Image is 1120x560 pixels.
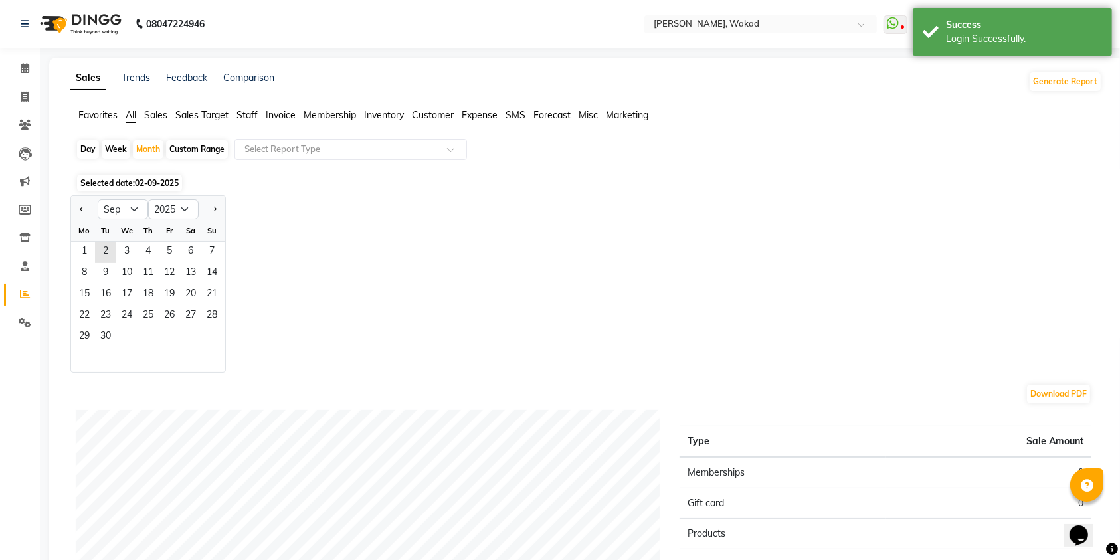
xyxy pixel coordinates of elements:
[77,140,99,159] div: Day
[201,306,223,327] div: Sunday, September 28, 2025
[138,242,159,263] div: Thursday, September 4, 2025
[146,5,205,43] b: 08047224946
[138,263,159,284] span: 11
[159,263,180,284] div: Friday, September 12, 2025
[138,242,159,263] span: 4
[116,263,138,284] div: Wednesday, September 10, 2025
[159,306,180,327] div: Friday, September 26, 2025
[166,140,228,159] div: Custom Range
[166,72,207,84] a: Feedback
[201,306,223,327] span: 28
[95,242,116,263] div: Tuesday, September 2, 2025
[606,109,648,121] span: Marketing
[946,32,1102,46] div: Login Successfully.
[159,242,180,263] span: 5
[76,199,87,220] button: Previous month
[201,284,223,306] div: Sunday, September 21, 2025
[116,306,138,327] div: Wednesday, September 24, 2025
[138,306,159,327] div: Thursday, September 25, 2025
[102,140,130,159] div: Week
[74,327,95,348] div: Monday, September 29, 2025
[74,263,95,284] div: Monday, September 8, 2025
[579,109,598,121] span: Misc
[201,220,223,241] div: Su
[133,140,163,159] div: Month
[148,199,199,219] select: Select year
[680,519,886,549] td: Products
[159,263,180,284] span: 12
[886,426,1091,458] th: Sale Amount
[116,242,138,263] span: 3
[886,457,1091,488] td: 0
[533,109,571,121] span: Forecast
[223,72,274,84] a: Comparison
[180,242,201,263] div: Saturday, September 6, 2025
[180,284,201,306] span: 20
[95,263,116,284] div: Tuesday, September 9, 2025
[180,263,201,284] span: 13
[180,284,201,306] div: Saturday, September 20, 2025
[74,242,95,263] span: 1
[180,220,201,241] div: Sa
[74,284,95,306] div: Monday, September 15, 2025
[95,284,116,306] div: Tuesday, September 16, 2025
[138,263,159,284] div: Thursday, September 11, 2025
[144,109,167,121] span: Sales
[159,284,180,306] span: 19
[126,109,136,121] span: All
[116,284,138,306] div: Wednesday, September 17, 2025
[180,263,201,284] div: Saturday, September 13, 2025
[95,220,116,241] div: Tu
[506,109,525,121] span: SMS
[1027,385,1090,403] button: Download PDF
[201,242,223,263] span: 7
[680,488,886,519] td: Gift card
[304,109,356,121] span: Membership
[201,284,223,306] span: 21
[159,306,180,327] span: 26
[116,263,138,284] span: 10
[1064,507,1107,547] iframe: chat widget
[74,306,95,327] span: 22
[266,109,296,121] span: Invoice
[1030,72,1101,91] button: Generate Report
[74,284,95,306] span: 15
[138,306,159,327] span: 25
[462,109,498,121] span: Expense
[159,242,180,263] div: Friday, September 5, 2025
[34,5,125,43] img: logo
[680,457,886,488] td: Memberships
[95,327,116,348] div: Tuesday, September 30, 2025
[77,175,182,191] span: Selected date:
[95,306,116,327] div: Tuesday, September 23, 2025
[95,327,116,348] span: 30
[78,109,118,121] span: Favorites
[95,284,116,306] span: 16
[98,199,148,219] select: Select month
[74,220,95,241] div: Mo
[74,306,95,327] div: Monday, September 22, 2025
[886,519,1091,549] td: 0
[175,109,229,121] span: Sales Target
[886,488,1091,519] td: 0
[680,426,886,458] th: Type
[201,263,223,284] span: 14
[116,284,138,306] span: 17
[95,306,116,327] span: 23
[180,306,201,327] div: Saturday, September 27, 2025
[201,263,223,284] div: Sunday, September 14, 2025
[201,242,223,263] div: Sunday, September 7, 2025
[412,109,454,121] span: Customer
[180,306,201,327] span: 27
[209,199,220,220] button: Next month
[180,242,201,263] span: 6
[74,263,95,284] span: 8
[138,284,159,306] span: 18
[95,242,116,263] span: 2
[138,220,159,241] div: Th
[159,284,180,306] div: Friday, September 19, 2025
[364,109,404,121] span: Inventory
[122,72,150,84] a: Trends
[70,66,106,90] a: Sales
[135,178,179,188] span: 02-09-2025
